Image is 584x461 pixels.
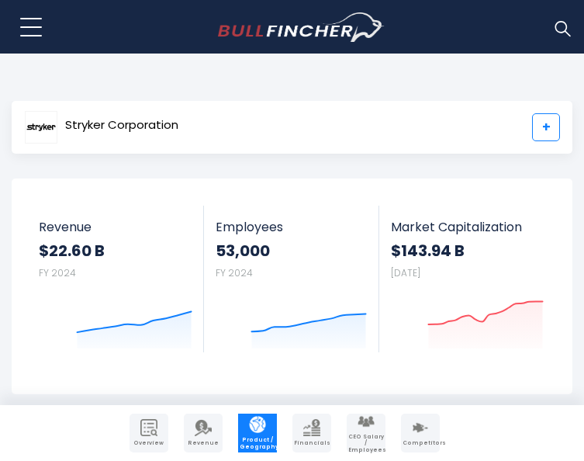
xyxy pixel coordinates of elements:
a: Company Revenue [184,414,223,452]
span: Revenue [39,220,192,234]
span: CEO Salary / Employees [348,434,384,453]
img: SYK logo [25,111,57,144]
a: Company Overview [130,414,168,452]
a: Employees 53,000 FY 2024 [204,206,379,352]
span: Competitors [403,440,438,446]
span: Market Capitalization [391,220,544,234]
strong: 53,000 [216,241,368,261]
a: Market Capitalization $143.94 B [DATE] [379,206,555,352]
span: Employees [216,220,368,234]
strong: $143.94 B [391,241,544,261]
span: Revenue [185,440,221,446]
span: Product / Geography [240,437,275,450]
a: Company Employees [347,414,385,452]
small: FY 2024 [216,266,253,279]
a: + [532,113,560,141]
span: Overview [131,440,167,446]
a: Stryker Corporation [24,113,179,141]
small: [DATE] [391,266,420,279]
span: Financials [294,440,330,446]
a: Go to homepage [218,12,385,42]
a: Company Financials [292,414,331,452]
small: FY 2024 [39,266,76,279]
a: Company Competitors [401,414,440,452]
a: Revenue $22.60 B FY 2024 [27,206,204,352]
strong: $22.60 B [39,241,192,261]
img: bullfincher logo [218,12,385,42]
a: Company Product/Geography [238,414,277,452]
span: Stryker Corporation [65,119,178,132]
